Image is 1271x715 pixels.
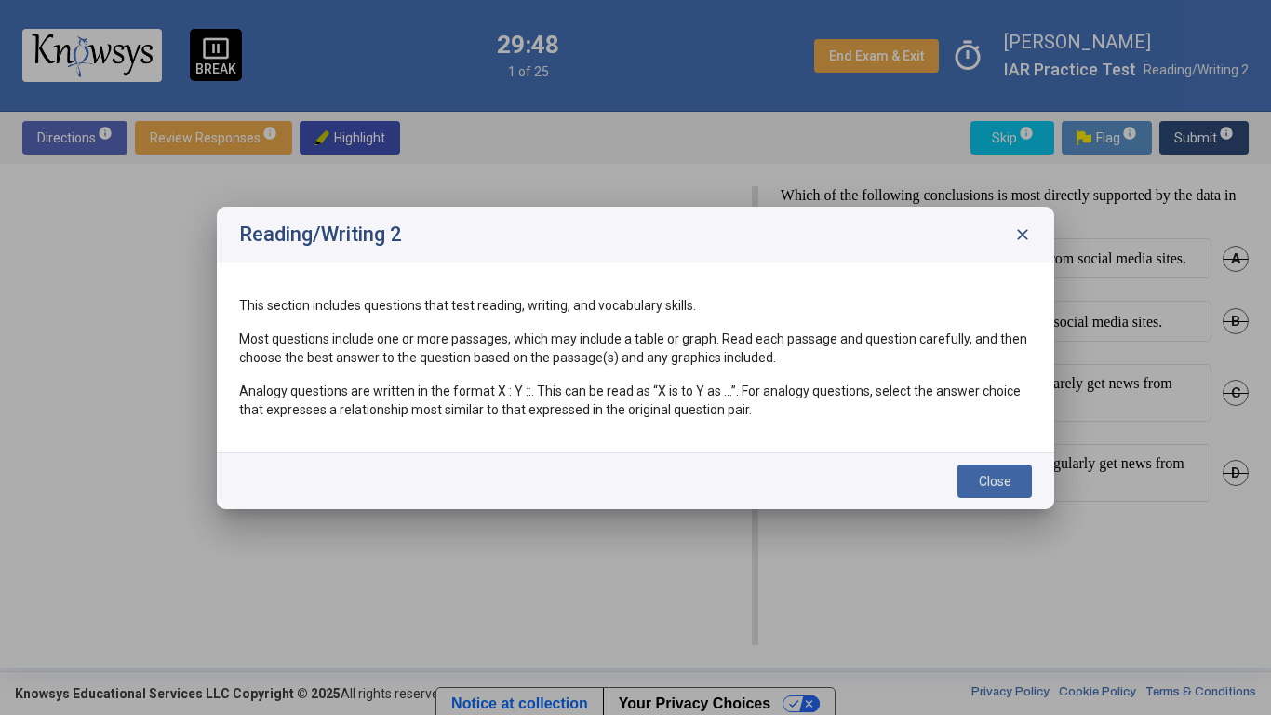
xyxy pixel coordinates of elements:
[239,223,402,246] h2: Reading/Writing 2
[239,296,1032,315] p: This section includes questions that test reading, writing, and vocabulary skills.
[1013,225,1032,244] span: close
[239,382,1032,419] p: Analogy questions are written in the format X : Y ::. This can be read as “X is to Y as ...”. For...
[957,465,1032,498] button: Close
[239,330,1032,367] p: Most questions include one or more passages, which may include a table or graph. Read each passag...
[979,474,1011,489] span: Close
